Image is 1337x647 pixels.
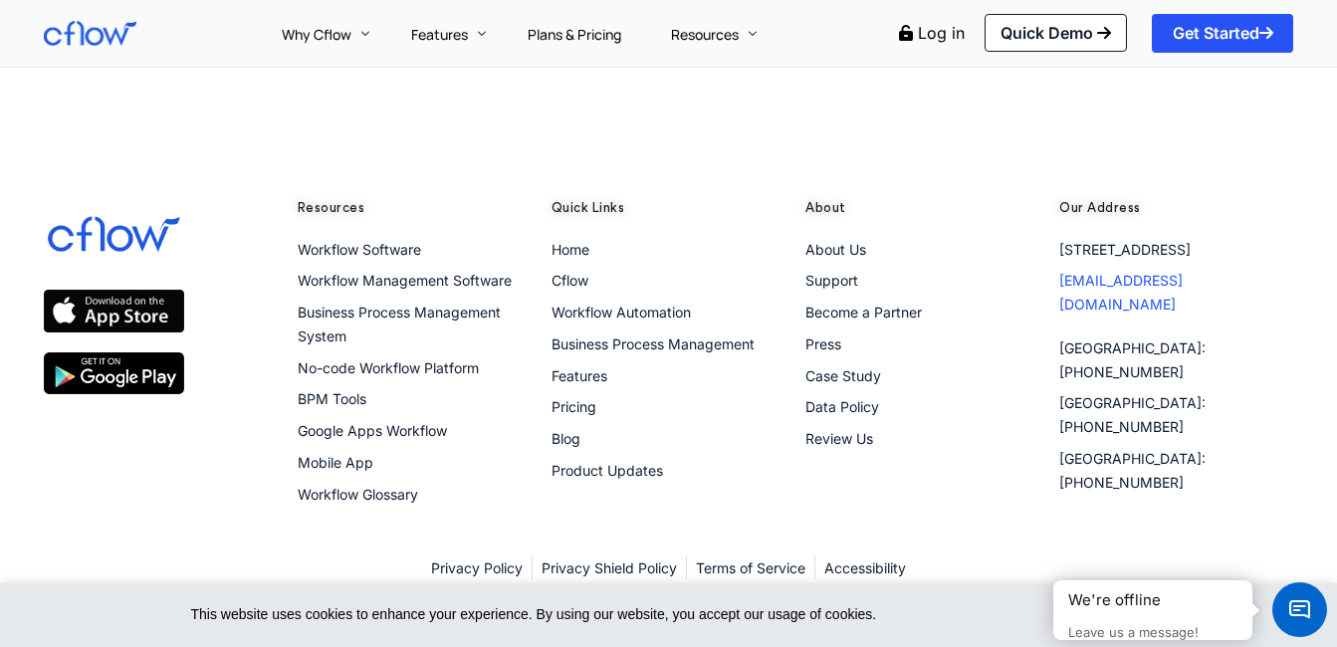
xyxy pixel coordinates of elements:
[528,25,621,44] span: Plans & Pricing
[805,269,1039,293] a: Support
[805,269,858,293] span: Support
[298,451,532,475] a: Mobile App
[411,25,468,44] span: Features
[805,364,881,388] span: Case Study
[44,352,184,394] img: google play store
[298,199,532,217] h5: Resources
[298,419,447,443] span: Google Apps Workflow
[552,269,785,293] a: Cflow
[552,332,785,356] a: Business Process Management
[1059,238,1191,262] span: [STREET_ADDRESS]
[1068,590,1237,610] div: We're offline
[671,25,739,44] span: Resources
[805,301,1039,324] a: Become a Partner
[552,364,607,388] span: Features
[298,483,532,507] a: Workflow Glossary
[431,556,523,580] a: Privacy Policy
[298,269,532,293] a: Workflow Management Software
[298,356,532,380] a: No-code Workflow Platform
[824,556,906,580] a: Accessibility
[1068,624,1237,641] p: Leave us a message!
[805,301,922,324] span: Become a Partner
[1173,25,1273,41] span: Get Started
[805,395,1039,419] a: Data Policy
[805,238,1039,262] a: About Us
[298,483,418,507] span: Workflow Glossary
[542,556,677,580] a: Privacy Shield Policy
[44,290,184,332] img: apple ios app store
[298,238,532,262] a: Workflow Software
[805,427,1039,451] a: Review Us
[552,395,596,419] span: Pricing
[1059,447,1293,495] a: [GEOGRAPHIC_DATA]: [PHONE_NUMBER]
[805,395,879,419] span: Data Policy
[552,459,663,483] span: Product Updates
[298,269,512,293] span: Workflow Management Software
[552,301,785,324] a: Workflow Automation
[298,356,479,380] span: No-code Workflow Platform
[191,603,1083,627] span: This website uses cookies to enhance your experience. By using our website, you accept our usage ...
[552,427,785,451] a: Blog
[552,332,755,356] span: Business Process Management
[298,301,532,348] a: Business Process Management System
[1272,582,1327,637] span: Chat Widget
[552,199,785,217] h5: Quick Links
[552,364,785,388] a: Features
[1059,199,1293,217] h5: Our Address
[918,23,965,43] a: Log in
[1059,336,1293,384] a: [GEOGRAPHIC_DATA]: [PHONE_NUMBER]
[44,199,184,270] img: cflow
[696,556,805,580] a: Terms of Service
[298,238,421,262] span: Workflow Software
[552,459,785,483] a: Product Updates
[805,332,841,356] span: Press
[805,332,1039,356] a: Press
[552,427,580,451] span: Blog
[298,387,366,411] span: BPM Tools
[552,395,785,419] a: Pricing
[805,199,1039,217] h5: About
[552,301,691,324] span: Workflow Automation
[805,364,1039,388] a: Case Study
[1059,238,1293,262] a: [STREET_ADDRESS]
[1059,391,1293,439] a: [GEOGRAPHIC_DATA]: [PHONE_NUMBER]
[805,238,866,262] span: About Us
[282,25,351,44] span: Why Cflow
[44,21,136,46] img: Cflow
[552,238,785,262] a: Home
[805,427,873,451] span: Review Us
[552,269,588,293] span: Cflow
[298,387,532,411] a: BPM Tools
[298,419,532,443] a: Google Apps Workflow
[1059,269,1293,317] a: [EMAIL_ADDRESS][DOMAIN_NAME]
[552,238,589,262] span: Home
[985,14,1127,52] a: Quick Demo
[1152,14,1294,52] a: Get Started
[298,451,373,475] span: Mobile App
